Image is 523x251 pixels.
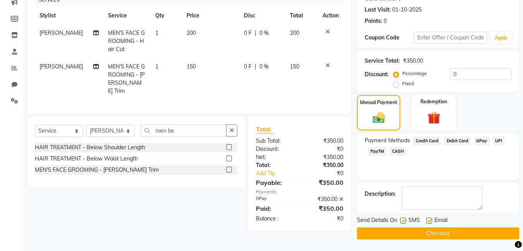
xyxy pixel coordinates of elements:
th: Stylist [35,7,103,24]
span: 1 [155,29,158,36]
label: Manual Payment [360,99,397,106]
div: ₹350.00 [300,178,349,187]
span: Payment Methods [365,137,410,145]
input: Search or Scan [141,125,226,137]
div: Service Total: [365,57,400,65]
div: Balance : [250,215,300,223]
div: ₹0 [308,169,350,178]
span: MEN'S FACE GROOMING - Hair Cut [108,29,145,53]
span: [PERSON_NAME] [39,29,83,36]
span: [PERSON_NAME] [39,63,83,70]
span: 200 [290,29,299,36]
label: Redemption [420,98,447,105]
div: ₹350.00 [300,137,349,145]
span: 150 [187,63,196,70]
div: Payments [256,189,343,195]
div: ₹0 [300,145,349,153]
div: ₹350.00 [300,153,349,161]
span: Debit Card [444,137,471,145]
div: 0 [384,17,387,25]
th: Total [285,7,318,24]
th: Action [318,7,343,24]
th: Qty [151,7,182,24]
img: _gift.svg [424,110,444,126]
div: MEN'S FACE GROOMING - [PERSON_NAME] Trim [35,166,159,174]
button: Checkout [357,227,519,239]
span: Email [434,216,448,226]
button: Apply [490,32,512,44]
div: ₹0 [300,215,349,223]
div: Net: [250,153,300,161]
div: HAIR TREATMENT - Below Waist Length [35,155,138,163]
div: Description: [365,190,396,198]
div: Discount: [365,70,389,79]
span: Total [256,125,274,133]
span: PayTM [368,147,386,156]
div: ₹350.00 [300,161,349,169]
th: Disc [239,7,285,24]
span: SMS [408,216,420,226]
span: 0 F [244,63,252,71]
div: Last Visit: [365,6,391,14]
span: CASH [389,147,406,156]
div: HAIR TREATMENT - Below Shoulder Length [35,143,145,152]
div: 01-10-2025 [392,6,422,14]
div: ₹350.00 [300,204,349,213]
label: Fixed [402,80,414,87]
span: Credit Card [413,137,441,145]
span: | [255,29,256,37]
span: 150 [290,63,299,70]
div: Points: [365,17,382,25]
th: Service [103,7,151,24]
th: Price [182,7,239,24]
div: Payable: [250,178,300,187]
input: Enter Offer / Coupon Code [414,32,487,44]
span: 0 % [259,29,269,37]
div: Paid: [250,204,300,213]
label: Percentage [402,70,427,77]
span: 0 % [259,63,269,71]
div: GPay [250,195,300,203]
span: UPI [493,137,505,145]
div: Discount: [250,145,300,153]
a: Add Tip [250,169,308,178]
div: Coupon Code [365,34,413,42]
img: _cash.svg [369,111,389,125]
div: ₹350.00 [403,57,423,65]
span: | [255,63,256,71]
span: GPay [474,137,490,145]
div: Sub Total: [250,137,300,145]
span: 1 [155,63,158,70]
span: MEN'S FACE GROOMING - [PERSON_NAME] Trim [108,63,145,94]
div: Total: [250,161,300,169]
span: Send Details On [357,216,397,226]
span: 200 [187,29,196,36]
div: ₹350.00 [300,195,349,203]
span: 0 F [244,29,252,37]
